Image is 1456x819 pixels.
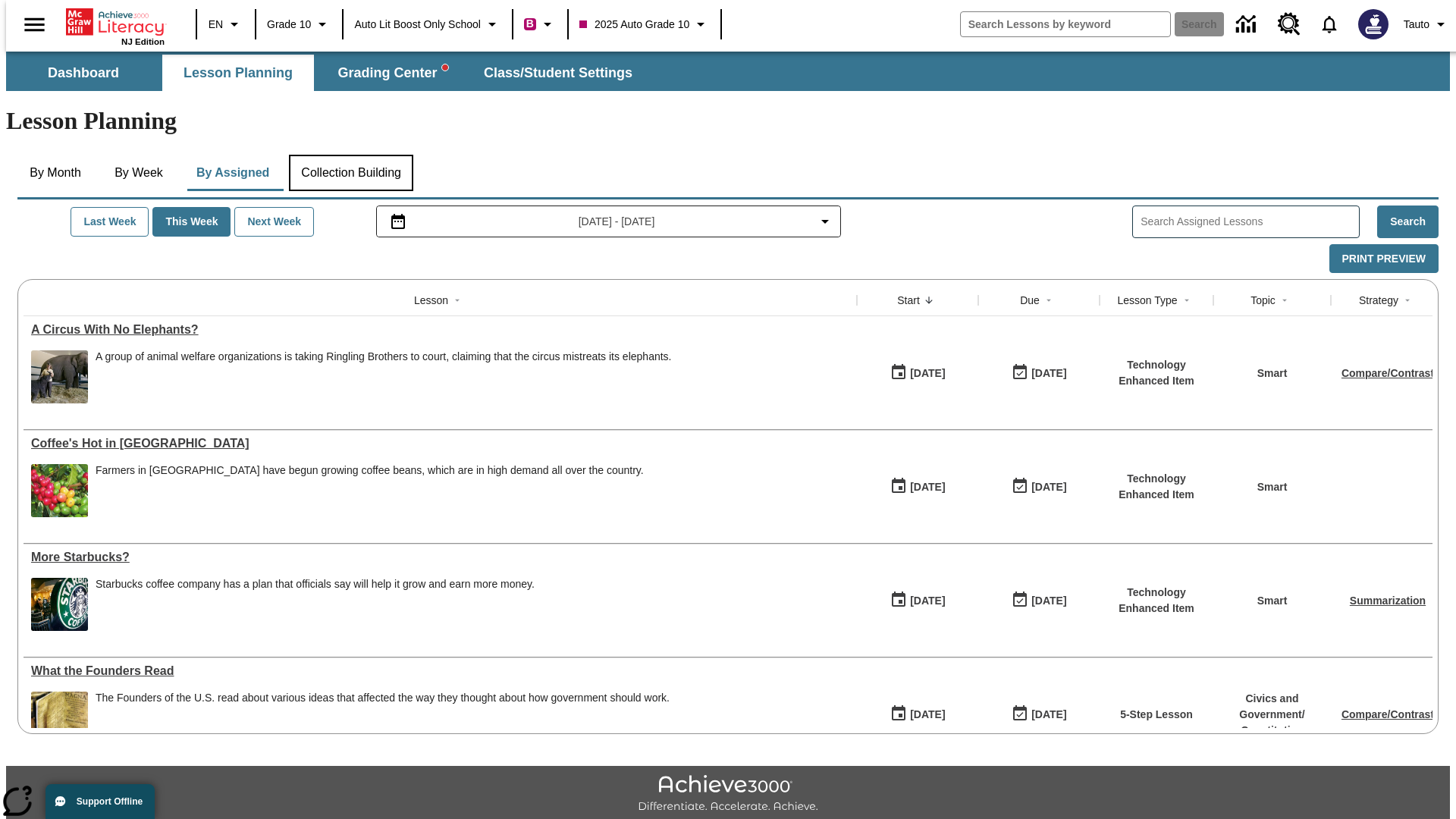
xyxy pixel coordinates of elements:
[910,364,945,383] div: [DATE]
[31,551,849,564] div: More Starbucks?
[31,437,849,450] a: Coffee's Hot in Laos, Lessons
[234,207,314,237] button: Next Week
[1031,591,1066,610] div: [DATE]
[317,55,469,91] button: Grading Center
[6,55,646,91] div: SubNavbar
[31,692,88,745] img: copy of Magna Carta, a document which may have shaped the US Constitution
[31,323,849,337] a: A Circus With No Elephants?, Lessons
[1358,9,1389,39] img: Avatar
[77,796,143,807] span: Support Offline
[526,14,534,33] span: B
[885,472,950,501] button: 09/25/25: First time the lesson was available
[8,55,159,91] button: Dashboard
[1107,357,1206,389] p: Technology Enhanced Item
[579,214,655,230] span: [DATE] - [DATE]
[96,578,535,631] div: Starbucks coffee company has a plan that officials say will help it grow and earn more money.
[1310,5,1349,44] a: Notifications
[1117,293,1177,308] div: Lesson Type
[1006,586,1072,615] button: 09/25/25: Last day the lesson can be accessed
[96,692,670,745] div: The Founders of the U.S. read about various ideas that affected the way they thought about how go...
[66,5,165,46] div: Home
[1377,206,1439,238] button: Search
[1107,585,1206,617] p: Technology Enhanced Item
[1031,364,1066,383] div: [DATE]
[17,155,93,191] button: By Month
[209,17,223,33] span: EN
[1349,5,1398,44] button: Select a new avatar
[1107,471,1206,503] p: Technology Enhanced Item
[961,12,1170,36] input: search field
[1341,708,1434,720] a: Compare/Contrast
[1178,291,1196,309] button: Sort
[96,350,671,363] div: A group of animal welfare organizations is taking Ringling Brothers to court, claiming that the c...
[6,52,1450,91] div: SubNavbar
[1350,595,1426,607] a: Summarization
[337,64,447,82] span: Grading Center
[184,64,293,82] span: Lesson Planning
[1257,593,1288,609] p: Smart
[816,212,834,231] svg: Collapse Date Range Filter
[267,17,311,33] span: Grade 10
[96,464,644,517] div: Farmers in Laos have begun growing coffee beans, which are in high demand all over the country.
[31,323,849,337] div: A Circus With No Elephants?
[442,64,448,71] svg: writing assistant alert
[1006,472,1072,501] button: 09/25/25: Last day the lesson can be accessed
[31,551,849,564] a: More Starbucks? , Lessons
[484,64,632,82] span: Class/Student Settings
[910,705,945,724] div: [DATE]
[31,578,88,631] img: The Starbucks logo features a twin-tailed mermaid enclosed in a green circle. Starbucks plans to ...
[1341,367,1434,379] a: Compare/Contrast
[638,775,818,814] img: Achieve3000 Differentiate Accelerate Achieve
[1040,291,1058,309] button: Sort
[1006,359,1072,388] button: 09/25/25: Last day the lesson can be accessed
[1329,244,1439,274] button: Print Preview
[1269,4,1310,45] a: Resource Center, Will open in new tab
[897,293,920,308] div: Start
[1257,479,1288,495] p: Smart
[1006,700,1072,729] button: 09/25/25: Last day the lesson can be accessed
[66,7,165,37] a: Home
[414,293,448,308] div: Lesson
[573,11,716,38] button: Class: 2025 Auto Grade 10, Select your class
[1257,366,1288,381] p: Smart
[354,17,481,33] span: Auto Lit Boost only School
[289,155,413,191] button: Collection Building
[101,155,177,191] button: By Week
[1221,723,1323,739] p: Constitution
[96,692,670,704] div: The Founders of the U.S. read about various ideas that affected the way they thought about how go...
[96,464,644,477] p: Farmers in [GEOGRAPHIC_DATA] have begun growing coffee beans, which are in high demand all over t...
[1020,293,1040,308] div: Due
[96,350,671,403] div: A group of animal welfare organizations is taking Ringling Brothers to court, claiming that the c...
[1120,707,1193,723] p: 5-Step Lesson
[31,350,88,403] img: A woman tending to an elephant calf as an adult elephant looks on inside an enclosure. A lawsuit ...
[202,11,250,38] button: Language: EN, Select a language
[910,591,945,610] div: [DATE]
[1359,293,1398,308] div: Strategy
[472,55,645,91] button: Class/Student Settings
[12,2,57,47] button: Open side menu
[348,11,507,38] button: School: Auto Lit Boost only School, Select your school
[1031,478,1066,497] div: [DATE]
[45,784,155,819] button: Support Offline
[1398,291,1417,309] button: Sort
[1404,17,1429,33] span: Tauto
[261,11,337,38] button: Grade: Grade 10, Select a grade
[152,207,231,237] button: This Week
[184,155,281,191] button: By Assigned
[518,11,563,38] button: Boost Class color is violet red. Change class color
[910,478,945,497] div: [DATE]
[31,464,88,517] img: Coffee beans of different shades growing on a coffee tree. Farmers in Laos are growing coffee bea...
[121,37,165,46] span: NJ Edition
[1250,293,1276,308] div: Topic
[31,664,849,678] div: What the Founders Read
[96,578,535,591] div: Starbucks coffee company has a plan that officials say will help it grow and earn more money.
[71,207,149,237] button: Last Week
[920,291,938,309] button: Sort
[1227,4,1269,45] a: Data Center
[885,586,950,615] button: 09/25/25: First time the lesson was available
[383,212,835,231] button: Select the date range menu item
